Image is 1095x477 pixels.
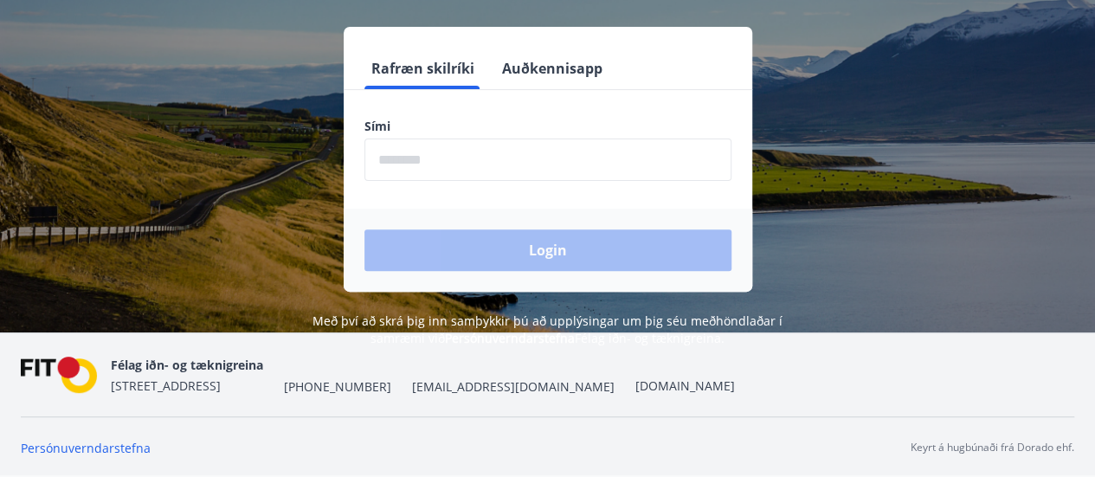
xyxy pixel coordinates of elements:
[364,48,481,89] button: Rafræn skilríki
[495,48,609,89] button: Auðkennisapp
[445,330,575,346] a: Persónuverndarstefna
[284,378,391,396] span: [PHONE_NUMBER]
[364,118,731,135] label: Sími
[635,377,735,394] a: [DOMAIN_NAME]
[911,440,1074,455] p: Keyrt á hugbúnaði frá Dorado ehf.
[21,440,151,456] a: Persónuverndarstefna
[21,357,97,394] img: FPQVkF9lTnNbbaRSFyT17YYeljoOGk5m51IhT0bO.png
[312,313,783,346] span: Með því að skrá þig inn samþykkir þú að upplýsingar um þig séu meðhöndlaðar í samræmi við Félag i...
[412,378,615,396] span: [EMAIL_ADDRESS][DOMAIN_NAME]
[111,377,221,394] span: [STREET_ADDRESS]
[111,357,263,373] span: Félag iðn- og tæknigreina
